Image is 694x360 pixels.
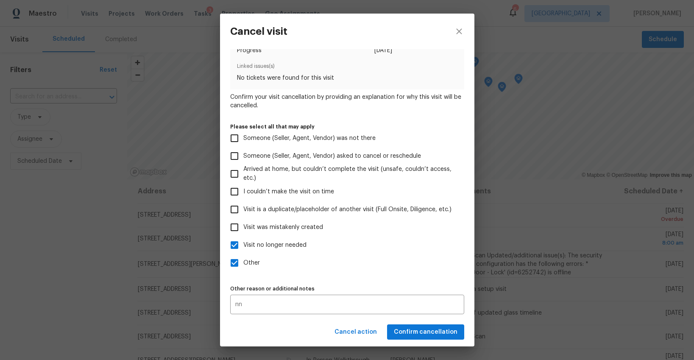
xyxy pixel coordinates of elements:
span: Other [243,259,260,268]
span: [DATE] [374,46,413,55]
span: No tickets were found for this visit [237,74,457,82]
span: Confirm cancellation [394,327,457,338]
span: Arrived at home, but couldn’t complete the visit (unsafe, couldn’t access, etc.) [243,165,457,183]
span: Visit was mistakenly created [243,223,323,232]
span: Cancel action [334,327,377,338]
span: Someone (Seller, Agent, Vendor) was not there [243,134,376,143]
span: Someone (Seller, Agent, Vendor) asked to cancel or reschedule [243,152,421,161]
span: Confirm your visit cancellation by providing an explanation for why this visit will be cancelled. [230,93,464,110]
button: close [444,14,474,49]
span: Linked issues(s) [237,62,457,74]
button: Cancel action [331,324,380,340]
h3: Cancel visit [230,25,287,37]
span: Progress [237,46,262,55]
label: Please select all that may apply [230,124,464,129]
label: Other reason or additional notes [230,286,464,291]
span: Visit no longer needed [243,241,307,250]
span: I couldn’t make the visit on time [243,187,334,196]
span: Visit is a duplicate/placeholder of another visit (Full Onsite, Diligence, etc.) [243,205,452,214]
button: Confirm cancellation [387,324,464,340]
